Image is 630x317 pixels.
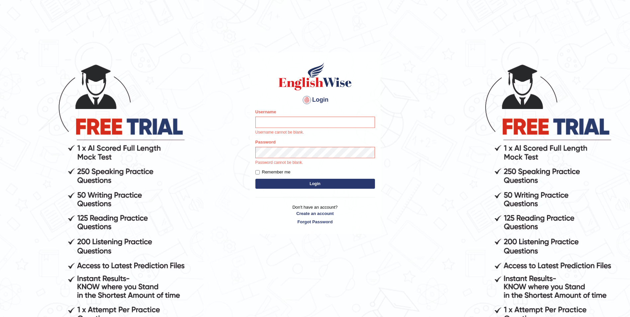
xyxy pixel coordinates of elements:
label: Remember me [255,169,291,175]
p: Password cannot be blank. [255,160,375,166]
h4: Login [255,95,375,105]
label: Password [255,139,276,145]
button: Login [255,179,375,189]
a: Create an account [255,210,375,217]
p: Username cannot be blank. [255,130,375,136]
label: Username [255,109,276,115]
p: Don't have an account? [255,204,375,225]
img: Logo of English Wise sign in for intelligent practice with AI [277,61,353,91]
a: Forgot Password [255,219,375,225]
input: Remember me [255,170,260,174]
